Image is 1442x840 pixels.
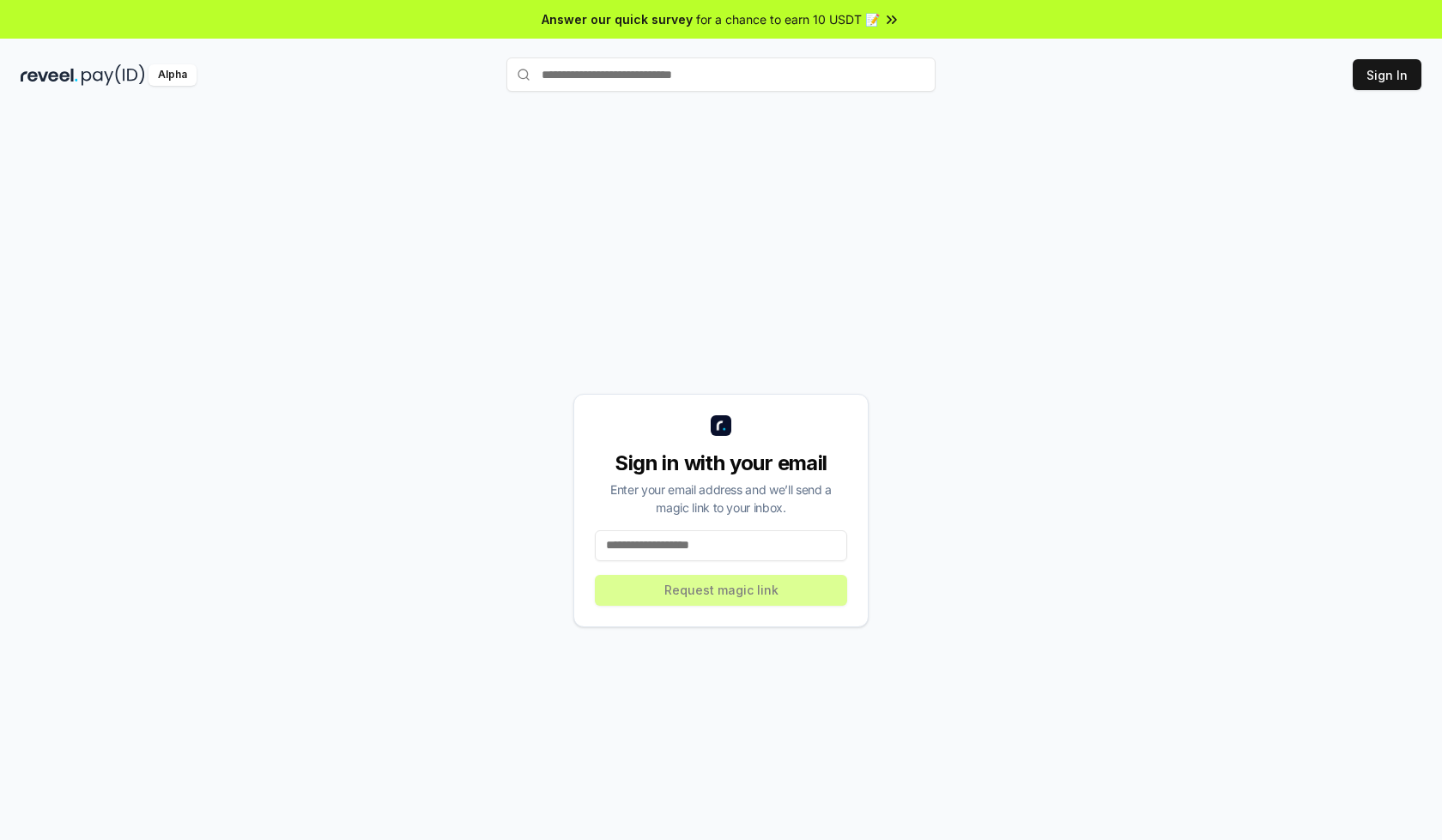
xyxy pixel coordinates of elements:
[148,64,197,86] div: Alpha
[82,64,145,86] img: pay_id
[542,10,693,28] span: Answer our quick survey
[696,10,880,28] span: for a chance to earn 10 USDT 📝
[595,450,847,477] div: Sign in with your email
[1353,59,1421,90] button: Sign In
[21,64,78,86] img: reveel_dark
[595,480,847,517] div: Enter your email address and we’ll send a magic link to your inbox.
[711,415,731,436] img: logo_small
